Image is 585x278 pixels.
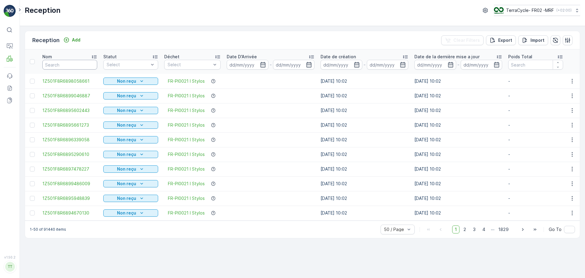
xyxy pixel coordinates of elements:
button: Non reçu [103,151,158,158]
button: Clear Filters [441,35,484,45]
p: - [457,61,459,68]
p: 1-50 of 91440 items [30,227,66,232]
p: Select [168,62,211,68]
div: Toggle Row Selected [30,108,35,113]
a: 1Z501F8R6896339058 [42,137,97,143]
img: logo [4,5,16,17]
a: 1Z501F8R6898058661 [42,78,97,84]
td: [DATE] 10:02 [317,132,411,147]
a: 1Z501F8R6895661273 [42,122,97,128]
button: Non reçu [103,165,158,173]
td: [DATE] 10:02 [411,74,505,88]
p: Déchet [164,54,179,60]
div: Toggle Row Selected [30,181,35,186]
div: TT [5,262,15,272]
span: FR-PI0021 I Stylos [168,210,205,216]
button: Non reçu [103,136,158,143]
a: FR-PI0021 I Stylos [168,107,205,114]
p: - [508,122,563,128]
p: Add [72,37,80,43]
a: FR-PI0021 I Stylos [168,137,205,143]
input: Search [42,60,97,70]
div: Toggle Row Selected [30,123,35,128]
a: FR-PI0021 I Stylos [168,151,205,157]
td: [DATE] 10:02 [317,88,411,103]
p: Non reçu [117,195,136,201]
button: Export [486,35,516,45]
span: 1 [452,226,459,233]
p: - [363,61,366,68]
button: Non reçu [103,107,158,114]
a: 1Z501F8R6895948839 [42,195,97,201]
p: - [508,78,563,84]
td: [DATE] 10:02 [317,162,411,176]
td: [DATE] 10:02 [411,191,505,206]
td: [DATE] 10:02 [411,103,505,118]
p: - [508,195,563,201]
p: Date de la dernière mise a jour [414,54,480,60]
div: Toggle Row Selected [30,79,35,84]
p: Non reçu [117,78,136,84]
td: [DATE] 10:02 [411,206,505,220]
a: FR-PI0021 I Stylos [168,166,205,172]
div: Toggle Row Selected [30,211,35,215]
p: Select [107,62,149,68]
input: dd/mm/yyyy [321,60,362,70]
p: Non reçu [117,210,136,216]
button: Non reçu [103,78,158,85]
span: FR-PI0021 I Stylos [168,93,205,99]
span: 3 [470,226,478,233]
p: - [508,181,563,187]
td: [DATE] 10:02 [411,88,505,103]
p: - [508,93,563,99]
p: Nom [42,54,52,60]
p: Export [498,37,512,43]
input: dd/mm/yyyy [367,60,409,70]
button: TT [4,260,16,273]
td: [DATE] 10:02 [317,103,411,118]
p: Non reçu [117,137,136,143]
a: 1Z501F8R6897478227 [42,166,97,172]
td: [DATE] 10:02 [317,74,411,88]
td: [DATE] 10:02 [317,118,411,132]
td: [DATE] 10:02 [411,162,505,176]
div: Toggle Row Selected [30,196,35,201]
p: ( +02:00 ) [556,8,572,13]
img: terracycle.png [494,7,504,14]
p: - [508,137,563,143]
td: [DATE] 10:02 [317,206,411,220]
span: FR-PI0021 I Stylos [168,78,205,84]
a: FR-PI0021 I Stylos [168,195,205,201]
p: Clear Filters [453,37,480,43]
span: 1Z501F8R6899046887 [42,93,97,99]
p: - [508,107,563,114]
button: Import [518,35,548,45]
span: 1829 [496,226,511,233]
a: 1Z501F8R6899486009 [42,181,97,187]
button: Non reçu [103,209,158,217]
p: Non reçu [117,181,136,187]
a: FR-PI0021 I Stylos [168,181,205,187]
button: Non reçu [103,195,158,202]
span: 2 [461,226,469,233]
a: FR-PI0021 I Stylos [168,122,205,128]
p: - [508,210,563,216]
button: Non reçu [103,121,158,129]
a: 1Z501F8R6894670130 [42,210,97,216]
p: - [270,61,272,68]
p: Non reçu [117,166,136,172]
span: 4 [480,226,488,233]
p: TerraCycle- FR02 -MRF [506,7,554,13]
p: Import [530,37,544,43]
td: [DATE] 10:02 [411,147,505,162]
a: 1Z501F8R6895290610 [42,151,97,157]
p: - [508,166,563,172]
input: dd/mm/yyyy [461,60,502,70]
